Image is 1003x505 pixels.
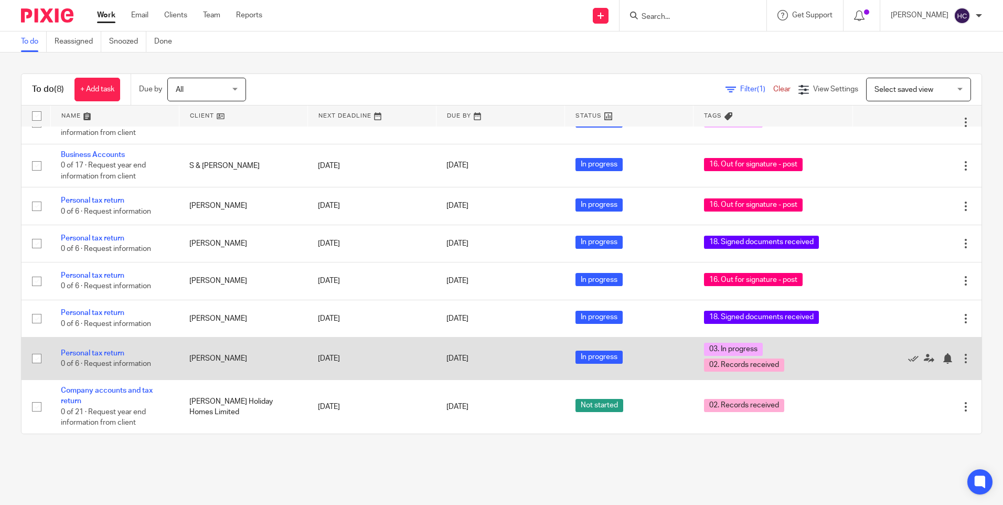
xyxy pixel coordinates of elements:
[813,86,858,93] span: View Settings
[446,277,468,285] span: [DATE]
[61,119,146,137] span: 0 of 17 · Request year end information from client
[61,283,151,290] span: 0 of 6 · Request information
[54,85,64,93] span: (8)
[176,86,184,93] span: All
[55,31,101,52] a: Reassigned
[575,399,623,412] span: Not started
[704,311,819,324] span: 18. Signed documents received
[139,84,162,94] p: Due by
[773,86,791,93] a: Clear
[704,198,803,212] span: 16. Out for signature - post
[61,408,146,427] span: 0 of 21 · Request year end information from client
[307,225,436,262] td: [DATE]
[704,359,784,372] span: 02. Records received
[179,300,307,337] td: [PERSON_NAME]
[704,236,819,249] span: 18. Signed documents received
[21,31,47,52] a: To do
[446,162,468,170] span: [DATE]
[61,387,153,405] a: Company accounts and tax return
[575,273,623,286] span: In progress
[307,187,436,225] td: [DATE]
[704,343,763,356] span: 03. In progress
[236,10,262,20] a: Reports
[954,7,970,24] img: svg%3E
[641,13,735,22] input: Search
[61,208,151,215] span: 0 of 6 · Request information
[74,78,120,101] a: + Add task
[704,158,803,171] span: 16. Out for signature - post
[740,86,773,93] span: Filter
[179,144,307,187] td: S & [PERSON_NAME]
[704,399,784,412] span: 02. Records received
[61,197,124,204] a: Personal tax return
[307,262,436,300] td: [DATE]
[307,338,436,380] td: [DATE]
[164,10,187,20] a: Clients
[792,12,833,19] span: Get Support
[21,8,73,23] img: Pixie
[61,350,124,357] a: Personal tax return
[575,236,623,249] span: In progress
[179,262,307,300] td: [PERSON_NAME]
[32,84,64,95] h1: To do
[446,240,468,247] span: [DATE]
[575,198,623,212] span: In progress
[446,403,468,411] span: [DATE]
[704,273,803,286] span: 16. Out for signature - post
[307,300,436,337] td: [DATE]
[446,203,468,210] span: [DATE]
[179,380,307,434] td: [PERSON_NAME] Holiday Homes Limited
[575,158,623,171] span: In progress
[61,245,151,252] span: 0 of 6 · Request information
[61,320,151,328] span: 0 of 6 · Request information
[179,338,307,380] td: [PERSON_NAME]
[575,351,623,364] span: In progress
[757,86,765,93] span: (1)
[61,272,124,279] a: Personal tax return
[97,10,115,20] a: Work
[109,31,146,52] a: Snoozed
[61,151,125,159] a: Business Accounts
[446,355,468,362] span: [DATE]
[307,380,436,434] td: [DATE]
[179,225,307,262] td: [PERSON_NAME]
[874,86,933,93] span: Select saved view
[61,162,146,181] span: 0 of 17 · Request year end information from client
[307,144,436,187] td: [DATE]
[154,31,180,52] a: Done
[203,10,220,20] a: Team
[61,309,124,317] a: Personal tax return
[131,10,148,20] a: Email
[891,10,948,20] p: [PERSON_NAME]
[61,235,124,242] a: Personal tax return
[908,353,924,364] a: Mark as done
[704,113,722,119] span: Tags
[575,311,623,324] span: In progress
[61,360,151,367] span: 0 of 6 · Request information
[179,187,307,225] td: [PERSON_NAME]
[446,315,468,322] span: [DATE]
